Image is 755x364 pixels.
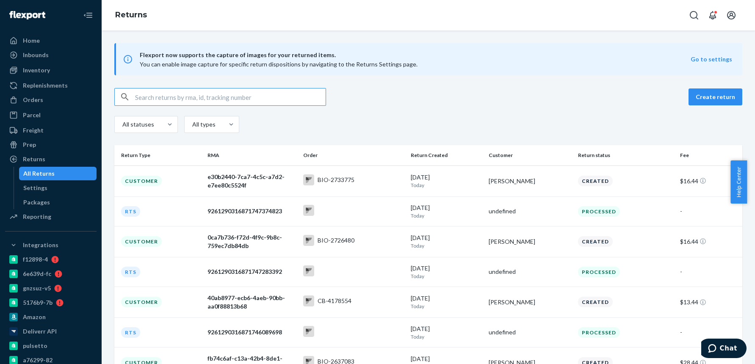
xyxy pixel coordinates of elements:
[578,297,613,307] div: Created
[23,284,51,292] div: gnzsuz-v5
[575,145,676,165] th: Return status
[115,10,147,19] a: Returns
[677,287,742,317] td: $13.44
[578,206,620,217] div: Processed
[5,253,97,266] a: f12898-4
[23,36,40,45] div: Home
[207,173,296,190] div: e30b2440-7ca7-4c5c-a7d2-e7ee80c5524f
[121,206,140,217] div: RTS
[121,327,140,338] div: RTS
[23,126,44,135] div: Freight
[192,120,214,129] div: All types
[489,298,572,306] div: [PERSON_NAME]
[489,177,572,185] div: [PERSON_NAME]
[23,342,47,350] div: pulsetto
[121,236,162,247] div: Customer
[5,267,97,281] a: 6e639d-fc
[723,7,740,24] button: Open account menu
[485,145,575,165] th: Customer
[701,339,747,360] iframe: Opens a widget where you can chat to one of our agents
[23,51,49,59] div: Inbounds
[19,196,97,209] a: Packages
[411,204,482,219] div: [DATE]
[23,298,53,307] div: 5176b9-7b
[5,124,97,137] a: Freight
[411,173,482,189] div: [DATE]
[5,339,97,353] a: pulsetto
[730,160,747,204] button: Help Center
[23,270,51,278] div: 6e639d-fc
[108,3,154,28] ol: breadcrumbs
[680,207,736,215] div: -
[121,176,162,186] div: Customer
[23,212,51,221] div: Reporting
[411,264,482,280] div: [DATE]
[5,34,97,47] a: Home
[680,267,736,276] div: -
[318,297,351,305] div: CB-4178554
[23,255,48,264] div: f12898-4
[5,325,97,338] a: Deliverr API
[23,241,58,249] div: Integrations
[23,66,50,74] div: Inventory
[411,182,482,189] p: Today
[5,63,97,77] a: Inventory
[411,333,482,340] p: Today
[23,96,43,104] div: Orders
[5,138,97,152] a: Prep
[689,88,742,105] button: Create return
[23,155,45,163] div: Returns
[23,169,55,178] div: All Returns
[207,233,296,250] div: 0ca7b736-f72d-4f9c-9b8c-759ec7db84db
[680,328,736,336] div: -
[5,108,97,122] a: Parcel
[411,273,482,280] p: Today
[411,234,482,249] div: [DATE]
[704,7,721,24] button: Open notifications
[489,328,572,336] div: undefined
[5,296,97,309] a: 5176b9-7b
[121,267,140,277] div: RTS
[122,120,153,129] div: All statuses
[578,176,613,186] div: Created
[411,212,482,219] p: Today
[23,184,47,192] div: Settings
[489,237,572,246] div: [PERSON_NAME]
[23,111,41,119] div: Parcel
[489,267,572,276] div: undefined
[114,145,204,165] th: Return Type
[318,176,354,184] div: BIO-2733775
[207,328,296,336] div: 9261290316871746089698
[318,236,354,245] div: BIO-2726480
[23,141,36,149] div: Prep
[691,55,732,63] button: Go to settings
[5,152,97,166] a: Returns
[407,145,485,165] th: Return Created
[19,181,97,195] a: Settings
[23,198,50,207] div: Packages
[204,145,300,165] th: RMA
[578,236,613,247] div: Created
[411,242,482,249] p: Today
[677,226,742,257] td: $16.44
[411,294,482,310] div: [DATE]
[207,294,296,311] div: 40ab8977-ecb6-4aeb-90bb-aa0f88813b68
[140,50,691,60] span: Flexport now supports the capture of images for your returned items.
[5,93,97,107] a: Orders
[207,267,296,276] div: 9261290316871747283392
[5,48,97,62] a: Inbounds
[5,210,97,223] a: Reporting
[19,167,97,180] a: All Returns
[578,327,620,338] div: Processed
[135,88,326,105] input: Search returns by rma, id, tracking number
[80,7,97,24] button: Close Navigation
[677,145,742,165] th: Fee
[140,61,418,68] span: You can enable image capture for specific return dispositions by navigating to the Returns Settin...
[121,297,162,307] div: Customer
[23,327,57,336] div: Deliverr API
[411,325,482,340] div: [DATE]
[411,303,482,310] p: Today
[578,267,620,277] div: Processed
